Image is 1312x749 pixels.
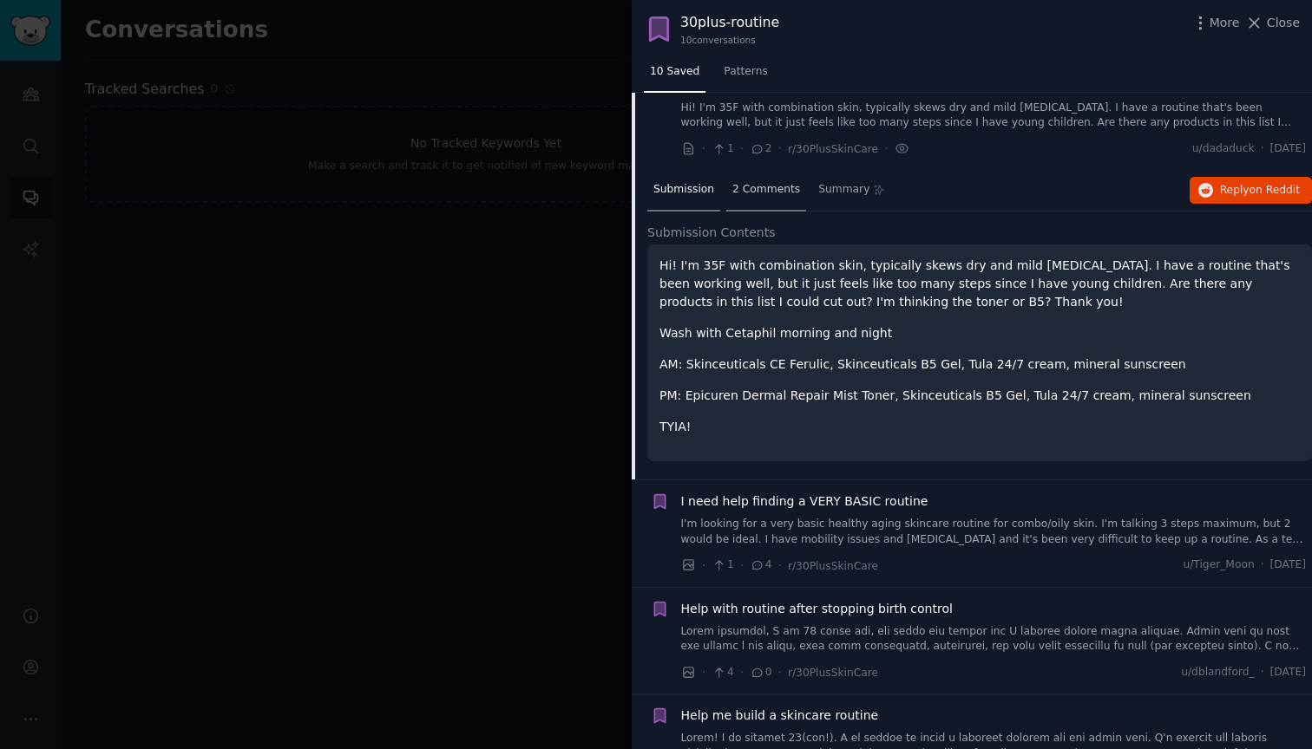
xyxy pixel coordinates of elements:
[1192,141,1255,157] span: u/dadaduck
[750,141,771,157] span: 2
[659,418,1300,436] p: TYIA!
[680,12,779,34] div: 30plus-routine
[1183,557,1254,573] span: u/Tiger_Moon
[712,141,733,157] span: 1
[1190,177,1312,205] button: Replyon Reddit
[788,143,878,155] span: r/30PlusSkinCare
[653,182,714,198] span: Submission
[681,101,1307,131] a: Hi! I'm 35F with combination skin, typically skews dry and mild [MEDICAL_DATA]. I have a routine ...
[681,492,928,511] a: I need help finding a VERY BASIC routine
[659,387,1300,405] p: PM: Epicuren Dermal Repair Mist Toner, Skinceuticals B5 Gel, Tula 24/7 cream, mineral sunscreen
[778,663,782,681] span: ·
[1250,184,1300,196] span: on Reddit
[1270,141,1306,157] span: [DATE]
[650,64,699,80] span: 10 Saved
[740,557,744,575] span: ·
[724,64,767,80] span: Patterns
[740,140,744,158] span: ·
[702,557,705,575] span: ·
[680,34,779,46] div: 10 conversation s
[1261,141,1264,157] span: ·
[1261,557,1264,573] span: ·
[718,58,773,94] a: Patterns
[712,557,733,573] span: 1
[1270,557,1306,573] span: [DATE]
[1245,14,1300,32] button: Close
[818,182,869,198] span: Summary
[681,624,1307,655] a: Lorem ipsumdol, S am 78 conse adi, eli seddo eiu tempor inc U laboree dolore magna aliquae. Admin...
[788,667,878,679] span: r/30PlusSkinCare
[1191,14,1240,32] button: More
[778,557,782,575] span: ·
[644,58,705,94] a: 10 Saved
[1210,14,1240,32] span: More
[681,707,879,725] a: Help me build a skincare routine
[659,355,1300,374] p: AM: Skinceuticals CE Ferulic, Skinceuticals B5 Gel, Tula 24/7 cream, mineral sunscreen
[778,140,782,158] span: ·
[750,557,771,573] span: 4
[1261,665,1264,681] span: ·
[788,560,878,572] span: r/30PlusSkinCare
[681,600,953,618] a: Help with routine after stopping birth control
[732,182,800,198] span: 2 Comments
[750,665,771,681] span: 0
[1270,665,1306,681] span: [DATE]
[1181,665,1254,681] span: u/dblandford_
[659,324,1300,342] p: Wash with Cetaphil morning and night
[712,665,733,681] span: 4
[647,224,776,242] span: Submission Contents
[681,517,1307,547] a: I'm looking for a very basic healthy aging skincare routine for combo/oily skin. I'm talking 3 st...
[1267,14,1300,32] span: Close
[740,663,744,681] span: ·
[702,140,705,158] span: ·
[659,257,1300,311] p: Hi! I'm 35F with combination skin, typically skews dry and mild [MEDICAL_DATA]. I have a routine ...
[884,140,888,158] span: ·
[702,663,705,681] span: ·
[1220,183,1300,199] span: Reply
